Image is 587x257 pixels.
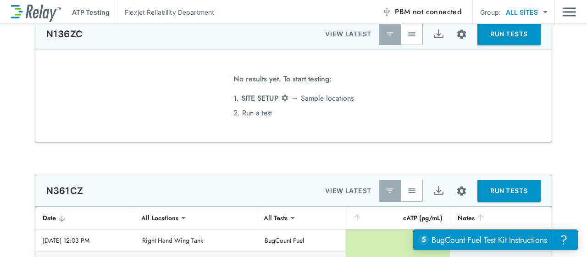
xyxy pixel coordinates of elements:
[233,106,354,120] li: 2. Run a test
[427,23,449,45] button: Export
[433,185,444,197] img: Export Icon
[407,186,416,195] img: View All
[257,229,345,251] td: BugCount Fuel
[382,7,391,17] img: Offline Icon
[413,6,461,17] span: not connected
[233,72,332,91] span: No results yet. To start testing:
[449,179,474,203] button: Site setup
[395,6,461,18] span: PBM
[325,29,371,40] p: VIEW LATEST
[456,185,467,197] img: Settings Icon
[11,2,61,22] img: LuminUltra Relay
[456,29,467,40] img: Settings Icon
[407,29,416,39] img: View All
[413,229,578,250] iframe: Resource center
[353,236,443,245] div: 0.31
[325,185,371,196] p: VIEW LATEST
[35,207,135,229] th: Date
[385,186,394,195] img: Latest
[477,23,541,45] button: RUN TESTS
[378,3,465,21] button: PBM not connected
[125,7,214,17] p: Flexjet Reliability Department
[458,212,512,223] div: Notes
[477,180,541,202] button: RUN TESTS
[449,22,474,46] button: Site setup
[233,91,354,106] li: 1. → Sample locations
[562,3,576,21] img: Drawer Icon
[72,7,110,17] p: ATP Testing
[562,3,576,21] button: Main menu
[353,212,443,223] div: cATP (pg/mL)
[427,180,449,202] button: Export
[257,209,294,227] div: All Tests
[281,94,289,102] img: Settings Icon
[135,229,257,251] td: Right Hand Wing Tank
[46,29,83,40] p: N136ZC
[433,29,444,40] img: Export Icon
[385,29,394,39] img: Latest
[135,209,185,227] div: All Locations
[46,185,83,196] p: N361CZ
[43,236,127,245] div: [DATE] 12:03 PM
[241,93,278,103] span: SITE SETUP
[480,7,501,17] p: Group:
